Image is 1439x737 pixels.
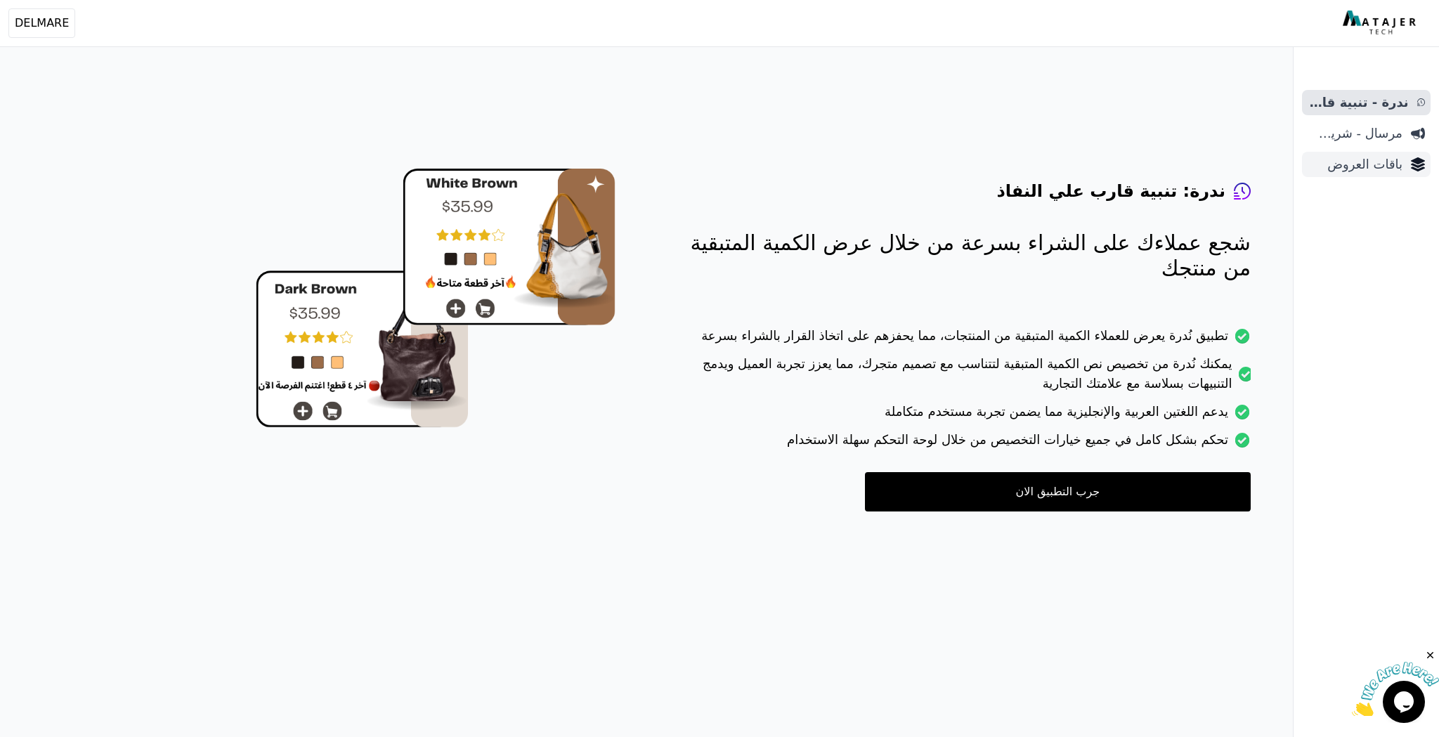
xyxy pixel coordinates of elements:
[1308,155,1402,174] span: باقات العروض
[15,15,69,32] span: DELMARE
[672,326,1251,354] li: تطبيق نُدرة يعرض للعملاء الكمية المتبقية من المنتجات، مما يحفزهم على اتخاذ القرار بالشراء بسرعة
[8,8,75,38] button: DELMARE
[1352,649,1439,716] iframe: chat widget
[996,180,1225,202] h4: ندرة: تنبية قارب علي النفاذ
[1308,124,1402,143] span: مرسال - شريط دعاية
[256,169,616,428] img: hero
[1308,93,1409,112] span: ندرة - تنبية قارب علي النفاذ
[672,230,1251,281] p: شجع عملاءك على الشراء بسرعة من خلال عرض الكمية المتبقية من منتجك
[865,472,1251,511] a: جرب التطبيق الان
[672,430,1251,458] li: تحكم بشكل كامل في جميع خيارات التخصيص من خلال لوحة التحكم سهلة الاستخدام
[672,402,1251,430] li: يدعم اللغتين العربية والإنجليزية مما يضمن تجربة مستخدم متكاملة
[1343,11,1419,36] img: MatajerTech Logo
[672,354,1251,402] li: يمكنك نُدرة من تخصيص نص الكمية المتبقية لتتناسب مع تصميم متجرك، مما يعزز تجربة العميل ويدمج التنب...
